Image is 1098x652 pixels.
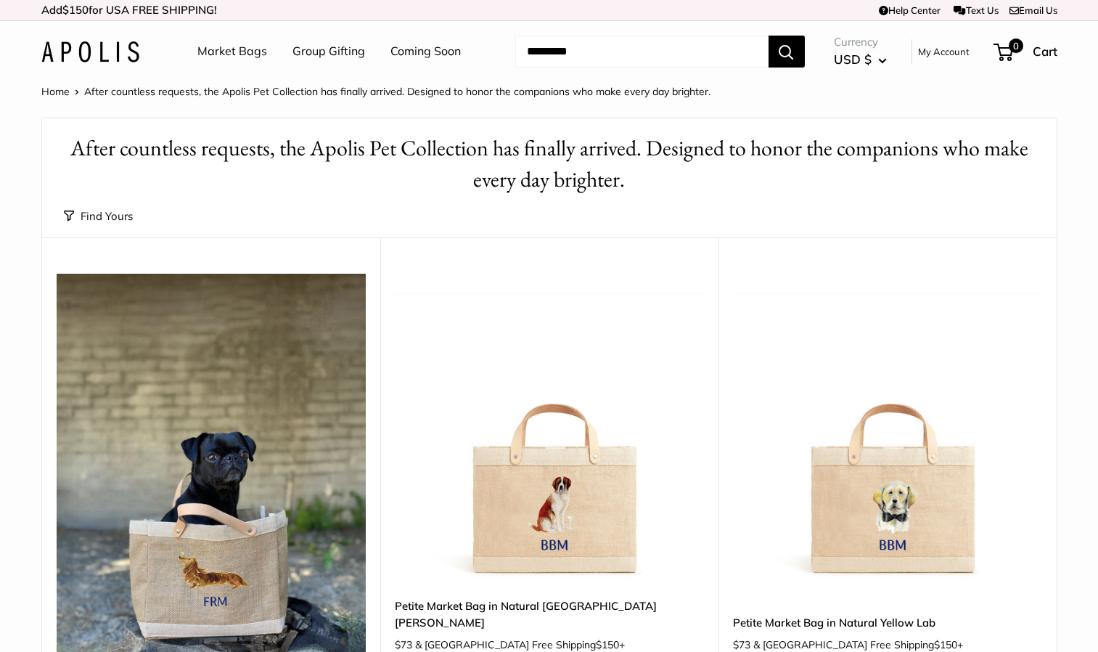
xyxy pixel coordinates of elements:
button: Find Yours [64,206,133,227]
span: $73 [733,638,750,651]
a: Petite Market Bag in Natural Yellow Lab [733,614,1042,631]
a: Coming Soon [390,41,461,62]
span: & [GEOGRAPHIC_DATA] Free Shipping + [753,640,963,650]
a: Market Bags [197,41,267,62]
a: My Account [918,43,970,60]
a: Group Gifting [292,41,365,62]
a: Petite Market Bag in Natural St. BernardPetite Market Bag in Natural St. Bernard [395,274,704,583]
span: 0 [1008,38,1023,53]
span: After countless requests, the Apolis Pet Collection has finally arrived. Designed to honor the co... [84,85,710,98]
span: $150 [62,3,89,17]
button: USD $ [834,48,887,71]
a: Home [41,85,70,98]
img: Petite Market Bag in Natural Yellow Lab [733,274,1042,583]
a: Email Us [1009,4,1057,16]
a: Petite Market Bag in Natural Yellow LabPetite Market Bag in Natural Yellow Lab [733,274,1042,583]
span: USD $ [834,52,872,67]
h1: After countless requests, the Apolis Pet Collection has finally arrived. Designed to honor the co... [64,133,1035,195]
a: Text Us [954,4,998,16]
span: Currency [834,32,887,52]
span: & [GEOGRAPHIC_DATA] Free Shipping + [415,640,625,650]
button: Search [769,36,805,68]
a: Petite Market Bag in Natural [GEOGRAPHIC_DATA][PERSON_NAME] [395,598,704,632]
span: Cart [1033,44,1057,59]
img: Petite Market Bag in Natural St. Bernard [395,274,704,583]
span: $150 [934,638,957,651]
span: $73 [395,638,412,651]
input: Search... [515,36,769,68]
a: Help Center [879,4,941,16]
a: 0 Cart [995,40,1057,63]
nav: Breadcrumb [41,82,710,101]
img: Apolis [41,41,139,62]
span: $150 [596,638,619,651]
